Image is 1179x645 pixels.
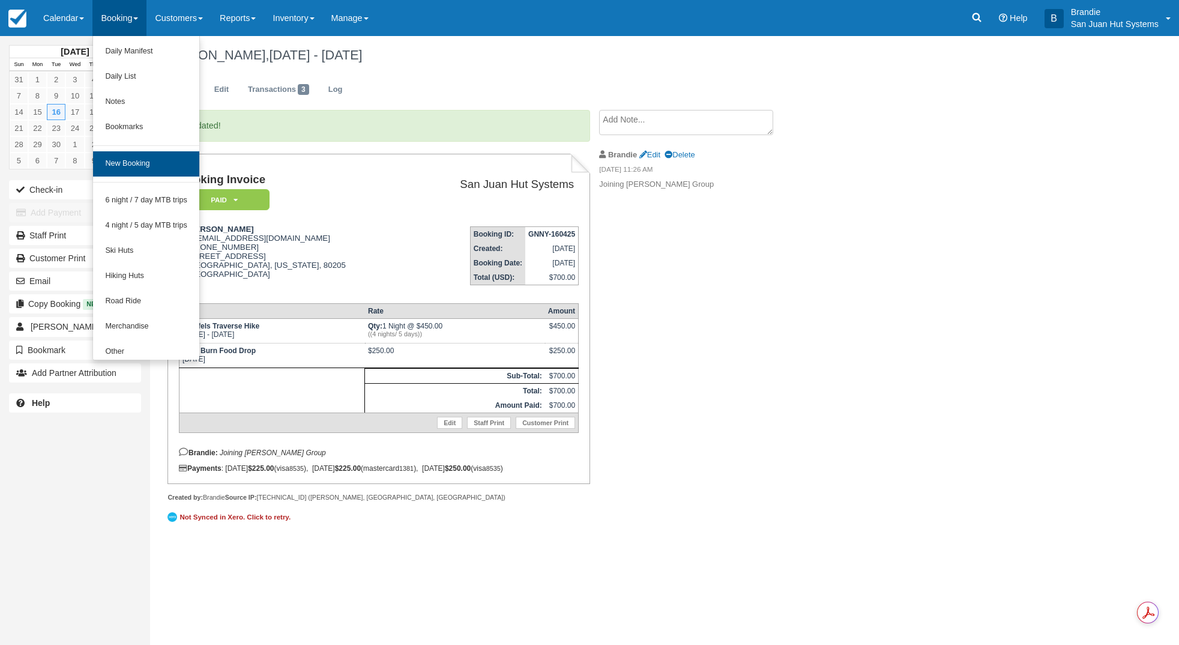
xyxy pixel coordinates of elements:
span: [PERSON_NAME] [31,322,100,332]
a: Paid [179,189,265,211]
td: [DATE] [525,256,579,270]
strong: Created by: [167,494,203,501]
a: Bookmarks [93,115,199,140]
td: $700.00 [545,398,579,413]
strong: [DATE] [61,47,89,56]
th: Sun [10,58,28,71]
a: Staff Print [467,417,511,429]
th: Total: [365,384,545,399]
div: B [1045,9,1064,28]
th: Booking ID: [470,226,525,241]
a: 7 [10,88,28,104]
a: 16 [47,104,65,120]
small: 8535 [289,465,304,472]
a: 15 [28,104,47,120]
th: Amount Paid: [365,398,545,413]
a: 25 [85,120,103,136]
a: 18 [85,104,103,120]
b: Help [32,398,50,408]
a: Merchandise [93,314,199,339]
strong: Source IP: [225,494,257,501]
button: Bookmark [9,341,141,360]
td: $250.00 [365,344,545,368]
a: 3 [65,71,84,88]
img: checkfront-main-nav-mini-logo.png [8,10,26,28]
td: [DATE] - [DATE] [179,319,364,344]
p: Brandie [1071,6,1159,18]
i: Help [999,14,1007,22]
a: 28 [10,136,28,153]
a: 2 [47,71,65,88]
em: Joining [PERSON_NAME] Group [220,449,326,457]
a: 22 [28,120,47,136]
th: Mon [28,58,47,71]
ul: Booking [92,36,200,360]
a: Edit [205,78,238,101]
td: $700.00 [545,384,579,399]
button: Check-in [9,180,141,199]
a: 2 [85,136,103,153]
h2: San Juan Hut Systems [414,178,574,191]
div: $250.00 [548,347,575,365]
p: Updated! [167,110,589,142]
a: 14 [10,104,28,120]
a: 6 night / 7 day MTB trips [93,188,199,213]
a: 29 [28,136,47,153]
strong: [PERSON_NAME] [187,225,254,234]
th: Tue [47,58,65,71]
a: Customer Print [9,249,141,268]
a: 1 [28,71,47,88]
th: Rate [365,304,545,319]
button: Copy Booking New [9,294,141,313]
a: 9 [47,88,65,104]
a: Help [9,393,141,413]
a: 8 [28,88,47,104]
td: 1 Night @ $450.00 [365,319,545,344]
th: Sub-Total: [365,369,545,384]
p: San Juan Hut Systems [1071,18,1159,30]
strong: GNNY-160425 [528,230,575,238]
button: Email [9,271,141,291]
a: 1 [65,136,84,153]
a: Customer Print [516,417,575,429]
strong: Sneffels Traverse Hike [182,322,259,330]
a: Delete [665,150,695,159]
strong: Payments [179,464,222,473]
a: 23 [47,120,65,136]
a: 31 [10,71,28,88]
strong: $225.00 [335,464,361,473]
h1: Booking Invoice [179,174,409,186]
small: 8535 [486,465,501,472]
a: Edit [639,150,660,159]
td: [DATE] [179,344,364,368]
a: Staff Print [9,226,141,245]
a: Other [93,339,199,365]
a: 5 [10,153,28,169]
a: 4 night / 5 day MTB trips [93,213,199,238]
td: [DATE] [525,241,579,256]
em: [DATE] 11:26 AM [599,165,801,178]
small: 1381 [399,465,414,472]
a: 30 [47,136,65,153]
div: [EMAIL_ADDRESS][DOMAIN_NAME] [PHONE_NUMBER] [STREET_ADDRESS] [GEOGRAPHIC_DATA], [US_STATE], 80205... [179,225,409,294]
a: Not Synced in Xero. Click to retry. [167,510,294,524]
span: 3 [298,84,309,95]
strong: Brandie: [179,449,218,457]
div: Brandie [TECHNICAL_ID] ([PERSON_NAME], [GEOGRAPHIC_DATA], [GEOGRAPHIC_DATA]) [167,493,589,502]
button: Add Payment [9,203,141,222]
em: ((4 nights/ 5 days)) [368,330,542,338]
td: $700.00 [525,270,579,285]
a: Daily Manifest [93,39,199,64]
span: New [83,299,105,309]
span: [DATE] - [DATE] [269,47,362,62]
th: Created: [470,241,525,256]
th: Thu [85,58,103,71]
a: Road Ride [93,289,199,314]
a: 6 [28,153,47,169]
a: 8 [65,153,84,169]
strong: $250.00 [445,464,471,473]
strong: Qty [368,322,382,330]
a: 7 [47,153,65,169]
a: Log [319,78,352,101]
a: Edit [437,417,462,429]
